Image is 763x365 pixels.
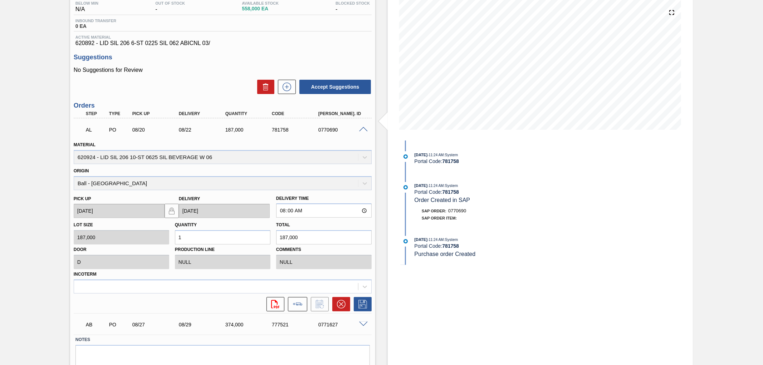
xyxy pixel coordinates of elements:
[84,111,109,116] div: Step
[415,183,427,188] span: [DATE]
[415,197,470,203] span: Order Created in SAP
[427,184,444,188] span: - 11:24 AM
[131,322,183,327] div: 08/27/2025
[444,153,458,157] span: : System
[84,317,109,332] div: Awaiting Billing
[74,1,100,13] div: N/A
[415,237,427,242] span: [DATE]
[329,297,350,311] div: Cancel Order
[75,335,370,345] label: Notes
[270,111,323,116] div: Code
[75,1,98,5] span: Below Min
[427,238,444,242] span: - 11:24 AM
[415,153,427,157] span: [DATE]
[75,19,116,23] span: Inbound Transfer
[107,111,132,116] div: Type
[242,6,279,11] span: 558,000 EA
[336,1,370,5] span: Blocked Stock
[224,111,276,116] div: Quantity
[175,222,197,227] label: Quantity
[74,142,96,147] label: Material
[177,322,230,327] div: 08/29/2025
[403,185,408,189] img: atual
[270,127,323,133] div: 781758
[74,67,372,73] p: No Suggestions for Review
[177,111,230,116] div: Delivery
[317,111,369,116] div: [PERSON_NAME]. ID
[444,183,458,188] span: : System
[74,168,89,173] label: Origin
[84,122,109,138] div: Awaiting Load Composition
[224,127,276,133] div: 187,000
[242,1,279,5] span: Available Stock
[75,40,370,46] span: 620892 - LID SIL 206 6-ST 0225 SIL 062 ABICNL 03/
[442,158,459,164] strong: 781758
[403,239,408,243] img: atual
[317,127,369,133] div: 0770690
[276,193,372,204] label: Delivery Time
[167,207,176,215] img: locked
[107,127,132,133] div: Purchase order
[276,245,372,255] label: Comments
[131,127,183,133] div: 08/20/2025
[177,127,230,133] div: 08/22/2025
[179,204,270,218] input: mm/dd/yyyy
[74,54,372,61] h3: Suggestions
[74,102,372,109] h3: Orders
[415,158,585,164] div: Portal Code:
[263,297,284,311] div: Open PDF file
[442,243,459,249] strong: 781758
[86,127,107,133] p: AL
[165,204,179,218] button: locked
[74,272,97,277] label: Incoterm
[74,204,165,218] input: mm/dd/yyyy
[86,322,107,327] p: AB
[74,245,169,255] label: Door
[74,196,91,201] label: Pick up
[415,243,585,249] div: Portal Code:
[284,297,307,311] div: Add to the load composition
[175,245,270,255] label: Production Line
[448,208,466,213] span: 0770690
[75,24,116,29] span: 0 EA
[107,322,132,327] div: Purchase order
[317,322,369,327] div: 0771627
[179,196,200,201] label: Delivery
[254,80,274,94] div: Delete Suggestions
[224,322,276,327] div: 374,000
[276,222,290,227] label: Total
[415,251,476,257] span: Purchase order Created
[415,189,585,195] div: Portal Code:
[334,1,372,13] div: -
[442,189,459,195] strong: 781758
[307,297,329,311] div: Inform order change
[274,80,296,94] div: New suggestion
[74,222,93,227] label: Lot size
[350,297,372,311] div: Save Order
[422,216,457,220] span: SAP Order Item:
[422,209,446,213] span: SAP Order:
[403,154,408,159] img: atual
[270,322,323,327] div: 777521
[75,35,370,39] span: Active Material
[153,1,187,13] div: -
[444,237,458,242] span: : System
[427,153,444,157] span: - 11:24 AM
[131,111,183,116] div: Pick up
[155,1,185,5] span: Out Of Stock
[296,79,372,95] div: Accept Suggestions
[299,80,371,94] button: Accept Suggestions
